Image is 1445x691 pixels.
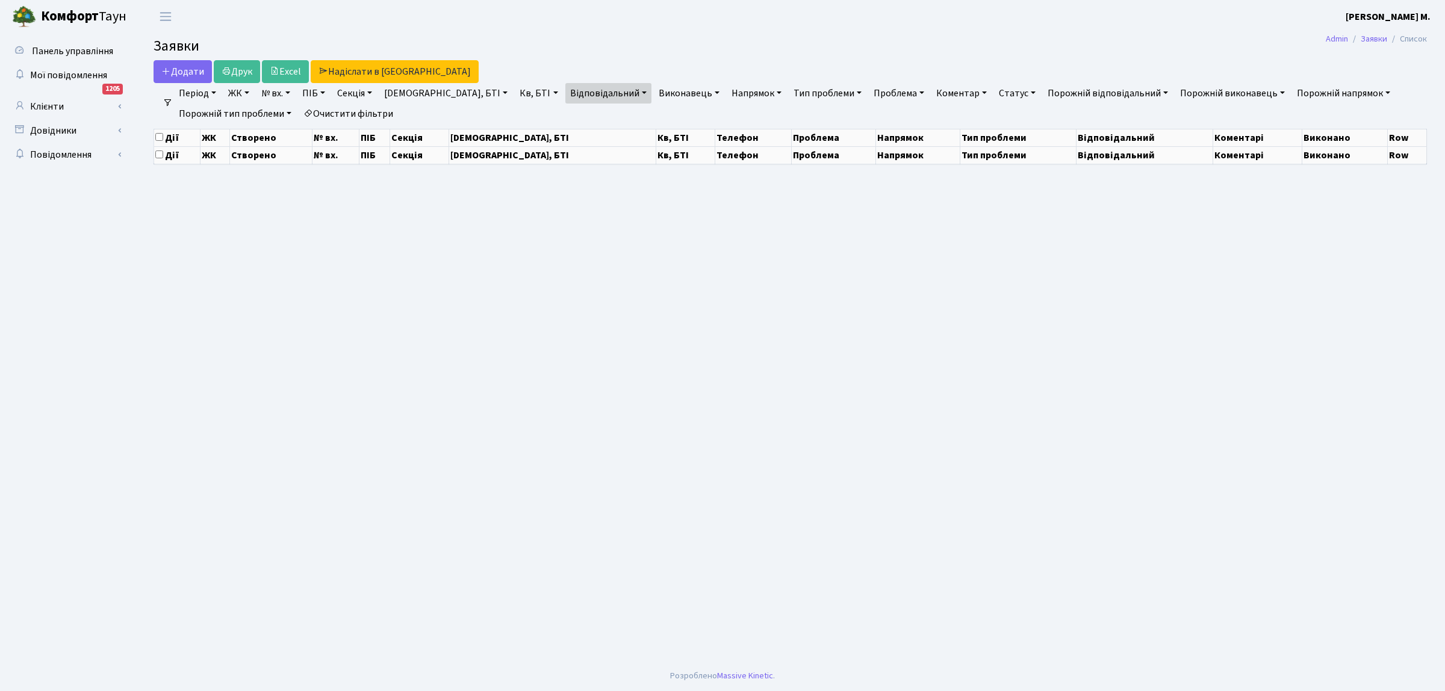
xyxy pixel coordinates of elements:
a: Клієнти [6,95,126,119]
th: Проблема [792,129,876,146]
th: ЖК [200,129,229,146]
th: Тип проблеми [960,129,1077,146]
th: Проблема [792,146,876,164]
th: Відповідальний [1077,146,1213,164]
th: Кв, БТІ [656,129,715,146]
th: Секція [390,146,449,164]
th: [DEMOGRAPHIC_DATA], БТІ [449,146,656,164]
th: Телефон [715,129,792,146]
th: Секція [390,129,449,146]
a: Повідомлення [6,143,126,167]
a: Порожній тип проблеми [174,104,296,124]
a: Мої повідомлення1205 [6,63,126,87]
a: Тип проблеми [789,83,866,104]
th: Тип проблеми [960,146,1077,164]
th: Дії [154,129,200,146]
a: Коментар [931,83,992,104]
b: Комфорт [41,7,99,26]
th: [DEMOGRAPHIC_DATA], БТІ [449,129,656,146]
a: Статус [994,83,1040,104]
a: Порожній напрямок [1292,83,1395,104]
div: 1205 [102,84,123,95]
a: Напрямок [727,83,786,104]
a: № вх. [256,83,295,104]
a: Друк [214,60,260,83]
a: Проблема [869,83,929,104]
th: Коментарі [1213,146,1302,164]
th: № вх. [312,129,359,146]
th: Коментарі [1213,129,1302,146]
a: ПІБ [297,83,330,104]
button: Переключити навігацію [151,7,181,26]
a: Очистити фільтри [299,104,398,124]
li: Список [1387,33,1427,46]
img: logo.png [12,5,36,29]
th: ПІБ [359,146,390,164]
a: Кв, БТІ [515,83,562,104]
a: Період [174,83,221,104]
th: № вх. [312,146,359,164]
th: Кв, БТІ [656,146,715,164]
a: [PERSON_NAME] М. [1346,10,1431,24]
a: Заявки [1361,33,1387,45]
th: Напрямок [876,146,960,164]
a: Надіслати в [GEOGRAPHIC_DATA] [311,60,479,83]
a: Додати [154,60,212,83]
a: Виконавець [654,83,724,104]
a: Massive Kinetic [717,669,773,682]
span: Панель управління [32,45,113,58]
th: ЖК [200,146,229,164]
th: Телефон [715,146,792,164]
a: Секція [332,83,377,104]
a: Admin [1326,33,1348,45]
th: Row [1388,129,1427,146]
th: Дії [154,146,200,164]
a: Порожній виконавець [1175,83,1290,104]
a: Панель управління [6,39,126,63]
th: Створено [230,146,312,164]
a: Відповідальний [565,83,651,104]
a: ЖК [223,83,254,104]
span: Заявки [154,36,199,57]
th: Відповідальний [1077,129,1213,146]
th: Створено [230,129,312,146]
th: Напрямок [876,129,960,146]
div: Розроблено . [670,669,775,683]
span: Таун [41,7,126,27]
th: Row [1388,146,1427,164]
span: Додати [161,65,204,78]
nav: breadcrumb [1308,26,1445,52]
th: Виконано [1302,129,1388,146]
a: [DEMOGRAPHIC_DATA], БТІ [379,83,512,104]
th: Виконано [1302,146,1388,164]
a: Порожній відповідальний [1043,83,1173,104]
th: ПІБ [359,129,390,146]
span: Мої повідомлення [30,69,107,82]
a: Excel [262,60,309,83]
a: Довідники [6,119,126,143]
b: [PERSON_NAME] М. [1346,10,1431,23]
